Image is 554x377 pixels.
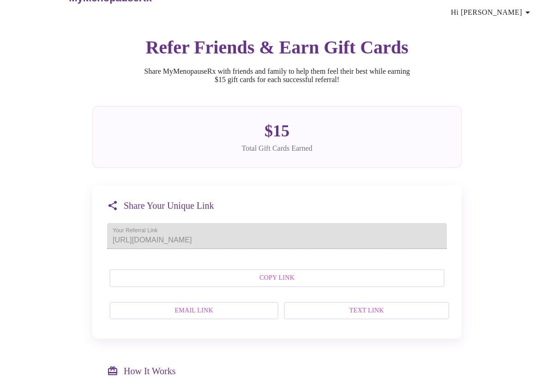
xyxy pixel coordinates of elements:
[120,305,268,317] span: Email Link
[294,305,439,317] span: Text Link
[138,67,415,84] p: Share MyMenopauseRx with friends and family to help them feel their best while earning $15 gift c...
[109,302,278,320] button: Email Link
[108,121,446,141] div: $ 15
[124,366,175,377] h3: How It Works
[124,200,214,211] h3: Share Your Unique Link
[107,297,276,324] a: Email Link
[92,36,462,58] h2: Refer Friends & Earn Gift Cards
[282,297,447,324] a: Text Link
[108,144,446,153] div: Total Gift Cards Earned
[447,3,537,22] button: Hi [PERSON_NAME]
[284,302,449,320] button: Text Link
[120,272,434,284] span: Copy Link
[451,6,533,19] span: Hi [PERSON_NAME]
[109,269,445,287] button: Copy Link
